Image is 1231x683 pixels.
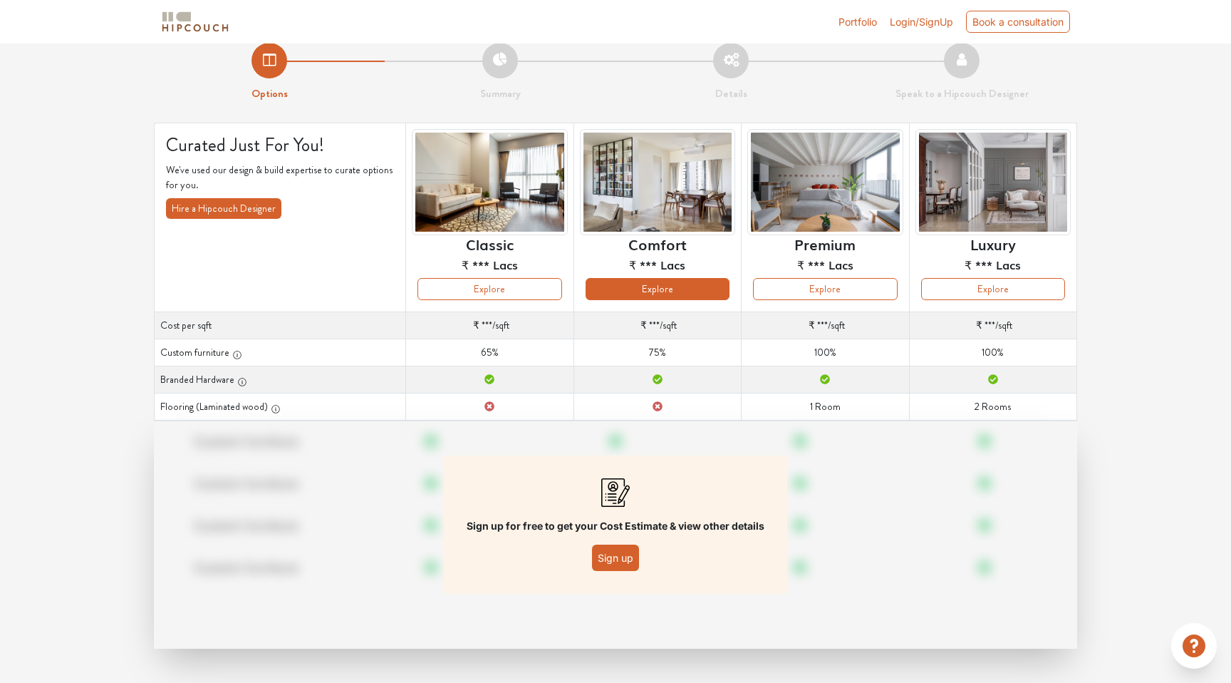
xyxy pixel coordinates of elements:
img: header-preview [580,129,735,235]
th: Cost per sqft [155,312,406,339]
button: Explore [753,278,897,300]
h6: Classic [466,235,514,252]
h4: Curated Just For You! [166,135,394,157]
h6: Comfort [628,235,687,252]
button: Explore [586,278,729,300]
strong: Options [251,86,288,101]
img: header-preview [412,129,567,235]
span: logo-horizontal.svg [160,6,231,38]
td: /sqft [406,312,573,339]
td: /sqft [742,312,909,339]
th: Flooring (Laminated wood) [155,394,406,421]
strong: Details [715,86,747,101]
div: Book a consultation [966,11,1070,33]
strong: Summary [480,86,521,101]
h6: Premium [794,235,856,252]
button: Sign up [592,545,639,571]
th: Branded Hardware [155,366,406,394]
a: Portfolio [838,14,877,29]
button: Hire a Hipcouch Designer [166,198,281,219]
th: Custom furniture [155,339,406,366]
p: Sign up for free to get your Cost Estimate & view other details [467,518,764,533]
td: 100% [909,339,1076,366]
strong: Speak to a Hipcouch Designer [895,86,1029,101]
td: /sqft [573,312,741,339]
p: We've used our design & build expertise to curate options for you. [166,163,394,192]
img: header-preview [915,129,1071,235]
td: 75% [573,339,741,366]
td: 65% [406,339,573,366]
td: 100% [742,339,909,366]
span: Login/SignUp [890,16,953,28]
button: Explore [417,278,561,300]
h6: Luxury [970,235,1016,252]
td: /sqft [909,312,1076,339]
td: 2 Rooms [909,394,1076,421]
img: logo-horizontal.svg [160,9,231,34]
button: Explore [921,278,1065,300]
td: 1 Room [742,394,909,421]
img: header-preview [747,129,903,235]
